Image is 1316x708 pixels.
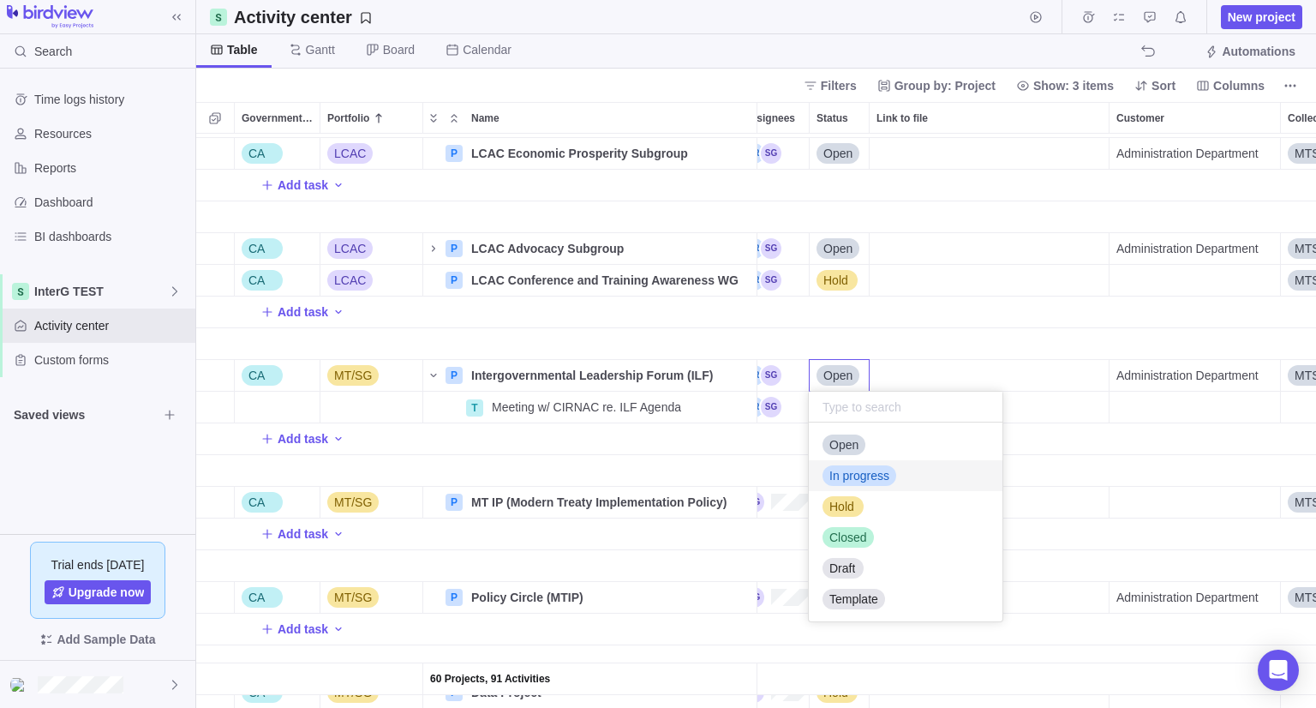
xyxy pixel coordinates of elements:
span: In progress [829,467,889,484]
span: Draft [829,560,855,577]
div: grid [196,134,1316,708]
span: Closed [829,529,867,546]
div: Status [810,360,870,392]
span: Hold [829,498,854,515]
span: Template [829,591,878,608]
span: Open [829,436,858,453]
span: Open [823,367,852,384]
input: Type to search [809,392,1002,423]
